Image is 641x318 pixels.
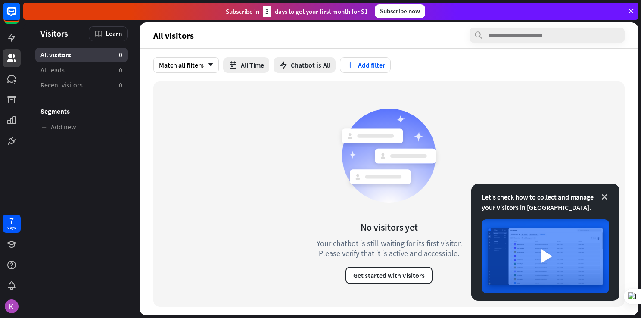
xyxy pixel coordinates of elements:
[361,221,418,233] div: No visitors yet
[35,107,128,115] h3: Segments
[7,3,33,29] button: Open LiveChat chat widget
[7,224,16,231] div: days
[226,6,368,17] div: Subscribe in days to get your first month for $1
[153,57,219,73] div: Match all filters
[35,63,128,77] a: All leads 0
[119,65,122,75] aside: 0
[153,31,194,41] span: All visitors
[301,238,477,258] div: Your chatbot is still waiting for its first visitor. Please verify that it is active and accessible.
[223,57,269,73] button: All Time
[35,120,128,134] a: Add new
[482,192,609,212] div: Let's check how to collect and manage your visitors in [GEOGRAPHIC_DATA].
[340,57,391,73] button: Add filter
[40,28,68,38] span: Visitors
[204,62,213,68] i: arrow_down
[119,50,122,59] aside: 0
[317,61,321,69] span: is
[35,78,128,92] a: Recent visitors 0
[263,6,271,17] div: 3
[40,65,65,75] span: All leads
[345,267,433,284] button: Get started with Visitors
[9,217,14,224] div: 7
[40,81,83,90] span: Recent visitors
[375,4,425,18] div: Subscribe now
[40,50,71,59] span: All visitors
[482,219,609,293] img: image
[3,215,21,233] a: 7 days
[119,81,122,90] aside: 0
[291,61,315,69] span: Chatbot
[106,29,122,37] span: Learn
[323,61,330,69] span: All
